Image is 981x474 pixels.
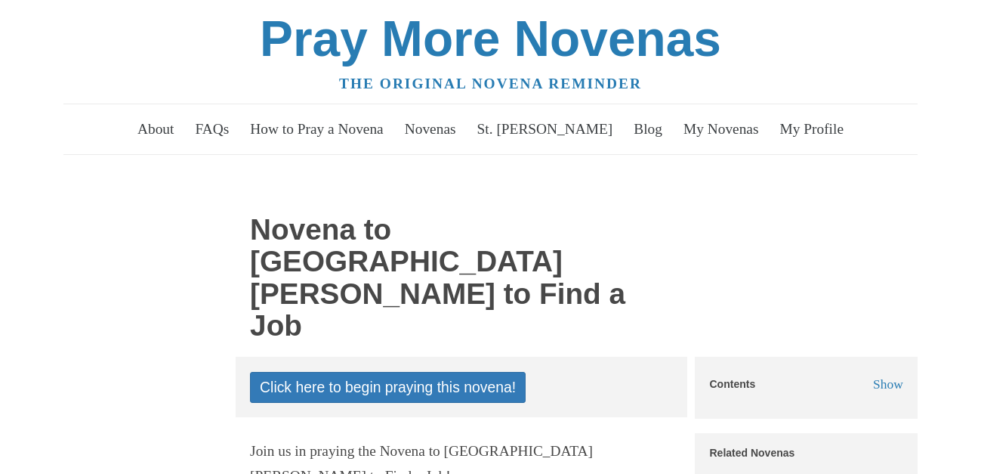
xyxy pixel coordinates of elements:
a: Blog [625,108,671,150]
a: Novenas [396,108,464,150]
a: FAQs [187,108,238,150]
a: How to Pray a Novena [242,108,393,150]
h5: Contents [710,378,756,389]
h1: Novena to [GEOGRAPHIC_DATA][PERSON_NAME] to Find a Job [250,214,673,342]
a: Click here to begin praying this novena! [250,372,526,403]
h5: Related Novenas [710,448,903,459]
a: My Novenas [674,108,767,150]
a: About [128,108,183,150]
a: Pray More Novenas [260,11,721,67]
a: St. [PERSON_NAME] [468,108,622,150]
span: Show [873,376,903,392]
a: My Profile [771,108,853,150]
a: The original novena reminder [339,76,642,91]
